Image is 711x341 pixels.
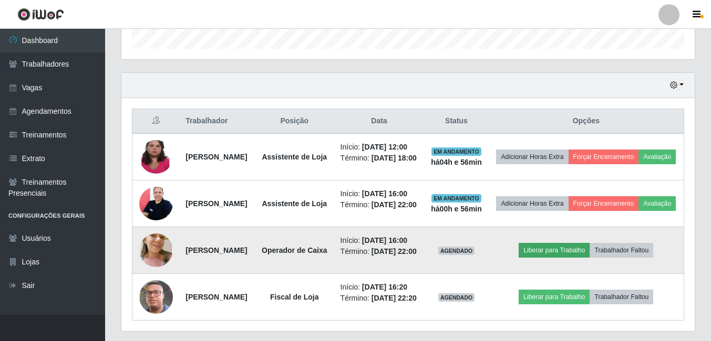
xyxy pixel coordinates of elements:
[17,8,64,21] img: CoreUI Logo
[270,293,319,301] strong: Fiscal de Loja
[496,196,568,211] button: Adicionar Horas Extra
[341,293,418,304] li: Término:
[431,194,481,203] span: EM ANDAMENTO
[255,109,334,134] th: Posição
[341,199,418,210] li: Término:
[590,290,653,304] button: Trabalhador Faltou
[362,189,407,198] time: [DATE] 16:00
[362,283,407,291] time: [DATE] 16:20
[496,150,568,164] button: Adicionar Horas Extra
[372,294,417,302] time: [DATE] 22:20
[341,142,418,153] li: Início:
[262,153,327,161] strong: Assistente de Loja
[362,143,407,151] time: [DATE] 12:00
[431,205,482,213] strong: há 00 h e 56 min
[438,293,475,302] span: AGENDADO
[569,150,639,164] button: Forçar Encerramento
[186,246,247,254] strong: [PERSON_NAME]
[372,247,417,255] time: [DATE] 22:00
[262,199,327,208] strong: Assistente de Loja
[139,120,173,194] img: 1740101299384.jpeg
[186,153,247,161] strong: [PERSON_NAME]
[139,267,173,327] img: 1740128327849.jpeg
[569,196,639,211] button: Forçar Encerramento
[431,158,482,166] strong: há 04 h e 56 min
[362,236,407,244] time: [DATE] 16:00
[424,109,488,134] th: Status
[334,109,425,134] th: Data
[638,196,676,211] button: Avaliação
[341,153,418,164] li: Término:
[489,109,684,134] th: Opções
[341,282,418,293] li: Início:
[262,246,327,254] strong: Operador de Caixa
[590,243,653,258] button: Trabalhador Faltou
[372,154,417,162] time: [DATE] 18:00
[186,293,247,301] strong: [PERSON_NAME]
[341,246,418,257] li: Término:
[519,290,590,304] button: Liberar para Trabalho
[372,200,417,209] time: [DATE] 22:00
[438,247,475,255] span: AGENDADO
[139,219,173,282] img: 1752702642595.jpeg
[341,235,418,246] li: Início:
[179,109,255,134] th: Trabalhador
[139,181,173,226] img: 1705883176470.jpeg
[186,199,247,208] strong: [PERSON_NAME]
[341,188,418,199] li: Início:
[519,243,590,258] button: Liberar para Trabalho
[638,150,676,164] button: Avaliação
[431,147,481,156] span: EM ANDAMENTO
